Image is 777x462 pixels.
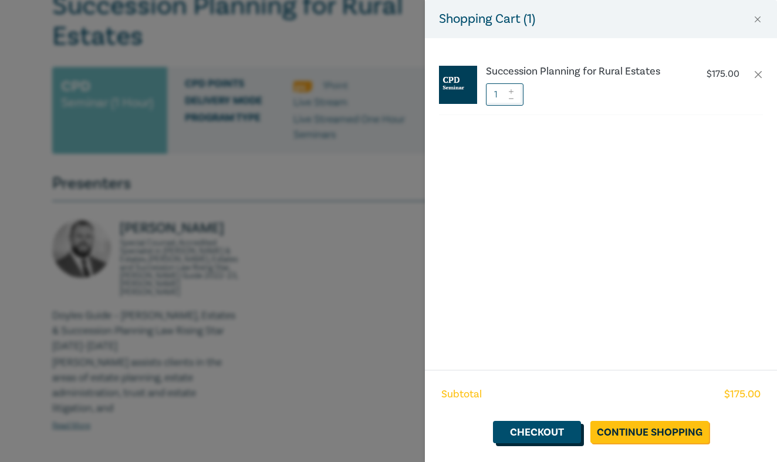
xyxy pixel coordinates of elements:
a: Continue Shopping [590,421,709,443]
img: CPD%20Seminar.jpg [439,66,477,104]
span: Subtotal [441,387,482,402]
button: Close [752,14,763,25]
a: Checkout [493,421,581,443]
h5: Shopping Cart ( 1 ) [439,9,535,29]
a: Succession Planning for Rural Estates [486,66,681,77]
span: $ 175.00 [724,387,761,402]
input: 1 [486,83,523,106]
p: $ 175.00 [707,69,739,80]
